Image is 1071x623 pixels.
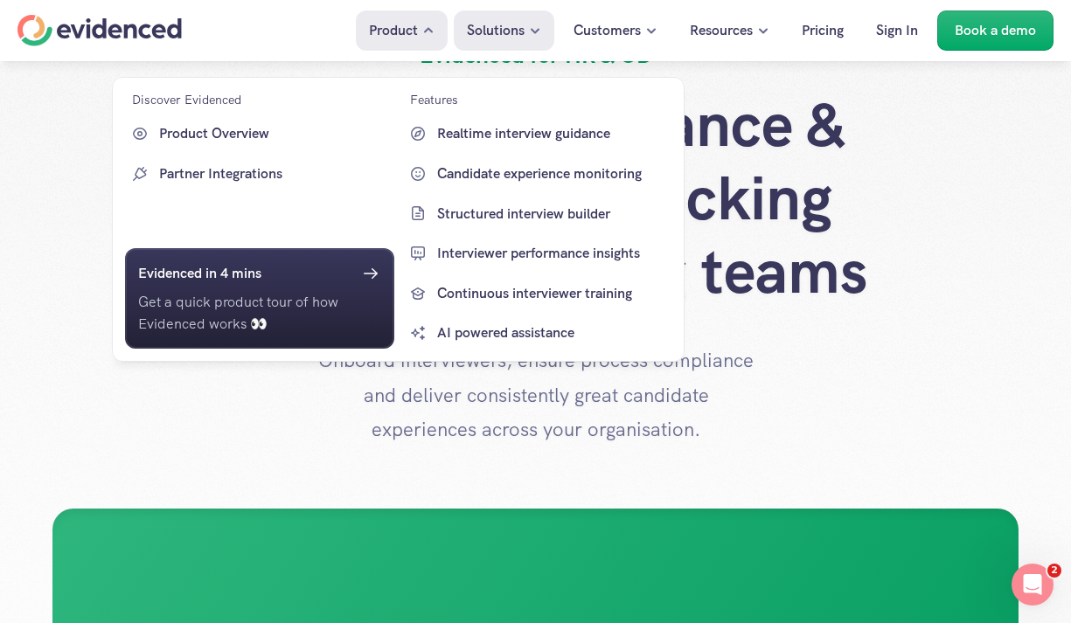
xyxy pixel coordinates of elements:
[125,118,394,149] a: Product Overview
[437,122,668,145] p: Realtime interview guidance
[138,291,381,336] p: Get a quick product tour of how Evidenced works 👀
[159,163,390,185] p: Partner Integrations
[1047,564,1061,578] span: 2
[437,163,668,185] p: Candidate experience monitoring
[437,242,668,265] p: Interviewer performance insights
[125,248,394,349] a: Evidenced in 4 minsGet a quick product tour of how Evidenced works 👀
[955,19,1036,42] p: Book a demo
[403,118,672,149] a: Realtime interview guidance
[159,122,390,145] p: Product Overview
[17,15,182,46] a: Home
[403,197,672,229] a: Structured interview builder
[403,278,672,309] a: Continuous interviewer training
[403,158,672,190] a: Candidate experience monitoring
[437,202,668,225] p: Structured interview builder
[437,282,668,305] p: Continuous interviewer training
[863,10,931,51] a: Sign In
[1012,564,1054,606] iframe: Intercom live chat
[937,10,1054,51] a: Book a demo
[138,262,261,285] h6: Evidenced in 4 mins
[690,19,753,42] p: Resources
[789,10,857,51] a: Pricing
[186,88,886,308] h1: Training, compliance & performance tracking across your hiring teams
[132,90,241,109] p: Discover Evidenced
[403,317,672,349] a: AI powered assistance
[410,90,458,109] p: Features
[403,238,672,269] a: Interviewer performance insights
[802,19,844,42] p: Pricing
[125,158,394,190] a: Partner Integrations
[317,343,755,447] p: Onboard interviewers, ensure process compliance and deliver consistently great candidate experien...
[369,19,418,42] p: Product
[876,19,918,42] p: Sign In
[467,19,525,42] p: Solutions
[574,19,641,42] p: Customers
[437,322,668,344] p: AI powered assistance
